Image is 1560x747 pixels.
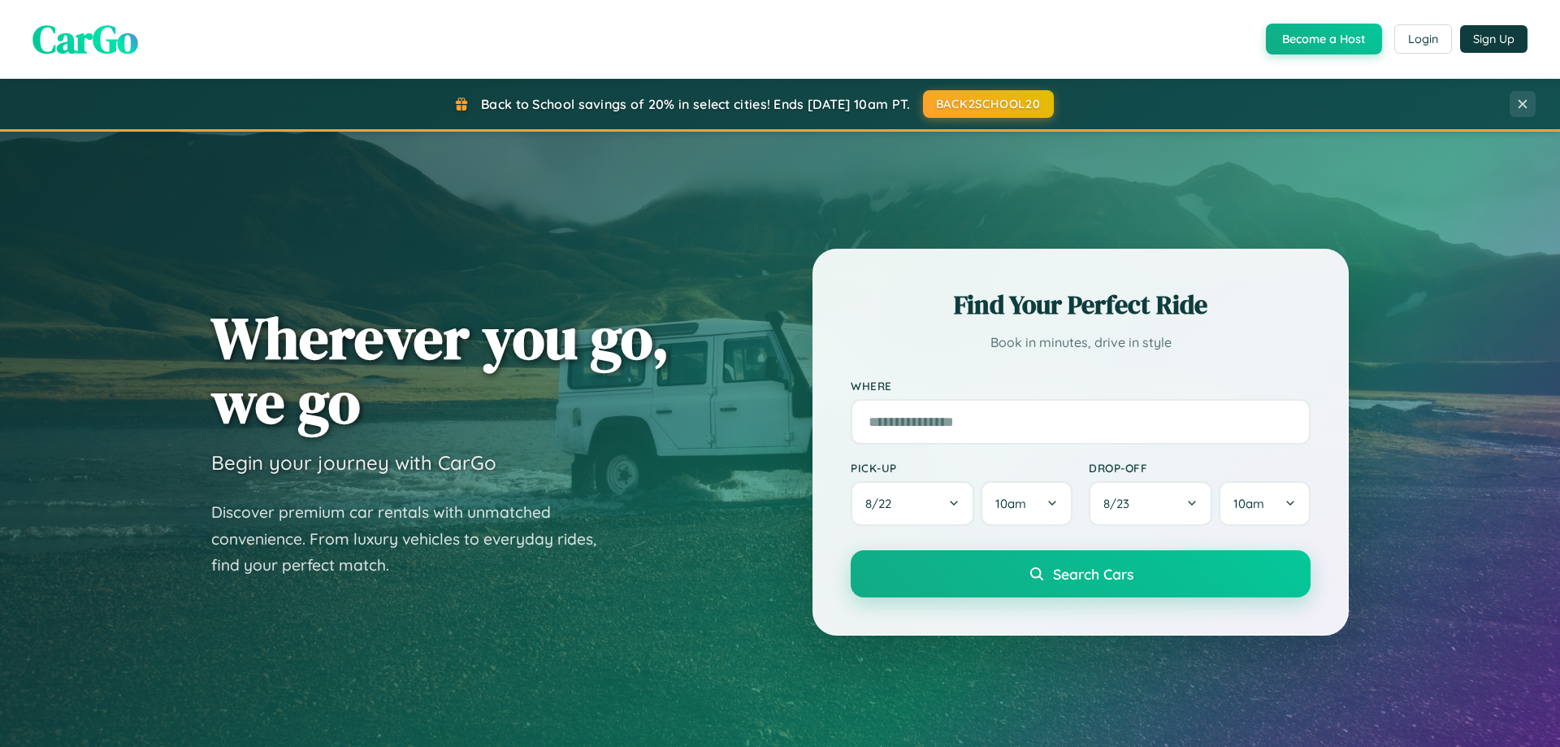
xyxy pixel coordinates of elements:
label: Where [851,379,1311,393]
button: Search Cars [851,550,1311,597]
p: Book in minutes, drive in style [851,331,1311,354]
button: Login [1394,24,1452,54]
span: 8 / 23 [1103,496,1137,511]
label: Drop-off [1089,461,1311,475]
button: 8/22 [851,481,974,526]
span: Back to School savings of 20% in select cities! Ends [DATE] 10am PT. [481,96,910,112]
button: BACK2SCHOOL20 [923,90,1054,118]
span: CarGo [32,12,138,66]
p: Discover premium car rentals with unmatched convenience. From luxury vehicles to everyday rides, ... [211,499,617,579]
span: Search Cars [1053,565,1133,583]
h1: Wherever you go, we go [211,306,669,434]
h3: Begin your journey with CarGo [211,450,496,475]
button: 8/23 [1089,481,1212,526]
button: 10am [981,481,1072,526]
button: Sign Up [1460,25,1527,53]
span: 8 / 22 [865,496,899,511]
label: Pick-up [851,461,1072,475]
span: 10am [1233,496,1264,511]
button: Become a Host [1266,24,1382,54]
button: 10am [1219,481,1311,526]
h2: Find Your Perfect Ride [851,287,1311,323]
span: 10am [995,496,1026,511]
